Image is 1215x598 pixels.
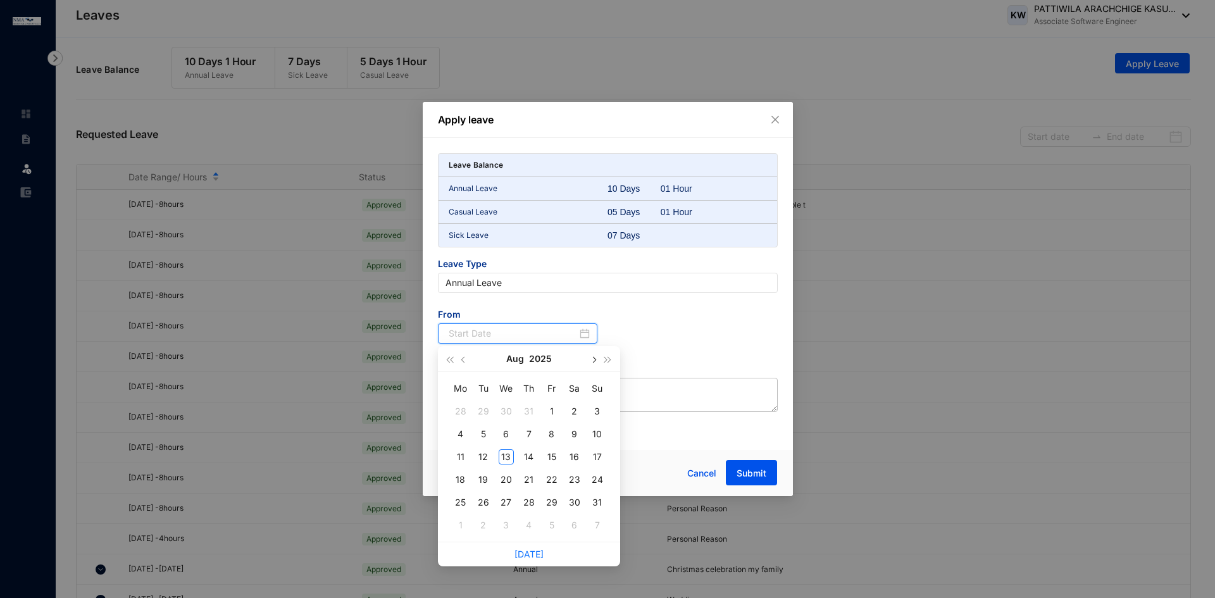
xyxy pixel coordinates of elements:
div: 23 [567,472,582,487]
div: 3 [499,518,514,533]
div: 28 [453,404,468,419]
td: 2025-08-06 [495,423,518,445]
td: 2025-08-19 [472,468,495,491]
td: 2025-09-02 [472,514,495,537]
td: 2025-08-15 [540,445,563,468]
button: Cancel [678,461,726,486]
div: 4 [453,427,468,442]
td: 2025-08-28 [518,491,540,514]
div: 17 [590,449,605,464]
div: 01 Hour [661,182,714,195]
td: 2025-08-24 [586,468,609,491]
div: 6 [499,427,514,442]
th: Th [518,377,540,400]
td: 2025-07-28 [449,400,472,423]
div: 30 [567,495,582,510]
button: Aug [506,346,524,371]
td: 2025-08-07 [518,423,540,445]
div: 28 [521,495,537,510]
div: 24 [590,472,605,487]
button: 2025 [529,346,552,371]
td: 2025-08-09 [563,423,586,445]
p: Apply leave [438,112,778,127]
div: 30 [499,404,514,419]
td: 2025-08-17 [586,445,609,468]
div: 31 [590,495,605,510]
td: 2025-08-03 [586,400,609,423]
span: Submit [737,467,766,480]
td: 2025-09-05 [540,514,563,537]
div: 25 [453,495,468,510]
div: 29 [476,404,491,419]
th: Su [586,377,609,400]
td: 2025-07-30 [495,400,518,423]
td: 2025-08-18 [449,468,472,491]
td: 2025-08-02 [563,400,586,423]
p: Leave Balance [449,159,504,171]
td: 2025-09-07 [586,514,609,537]
td: 2025-08-04 [449,423,472,445]
button: Close [768,113,782,127]
div: 16 [567,449,582,464]
div: 1 [453,518,468,533]
div: 01 Hour [661,206,714,218]
div: 5 [476,427,491,442]
th: Fr [540,377,563,400]
span: Annual Leave [445,273,770,292]
th: Sa [563,377,586,400]
td: 2025-08-10 [586,423,609,445]
td: 2025-08-25 [449,491,472,514]
td: 2025-08-20 [495,468,518,491]
td: 2025-08-14 [518,445,540,468]
div: 22 [544,472,559,487]
div: 10 Days [607,182,661,195]
td: 2025-08-01 [540,400,563,423]
td: 2025-08-27 [495,491,518,514]
td: 2025-08-29 [540,491,563,514]
div: 26 [476,495,491,510]
p: Casual Leave [449,206,608,218]
div: 3 [590,404,605,419]
td: 2025-08-11 [449,445,472,468]
div: 31 [521,404,537,419]
td: 2025-09-04 [518,514,540,537]
div: 2 [476,518,491,533]
div: 07 Days [607,229,661,242]
div: 5 [544,518,559,533]
div: 21 [521,472,537,487]
td: 2025-08-21 [518,468,540,491]
th: Tu [472,377,495,400]
td: 2025-08-30 [563,491,586,514]
div: 29 [544,495,559,510]
td: 2025-08-23 [563,468,586,491]
p: Annual Leave [449,182,608,195]
div: 18 [453,472,468,487]
div: 12 [476,449,491,464]
span: Leave Type [438,258,778,273]
div: 7 [521,427,537,442]
input: Start Date [449,327,578,340]
div: 20 [499,472,514,487]
div: 2 [567,404,582,419]
td: 2025-09-01 [449,514,472,537]
div: 8 [544,427,559,442]
div: 13 [499,449,514,464]
button: Submit [726,460,777,485]
td: 2025-08-31 [586,491,609,514]
td: 2025-08-13 [495,445,518,468]
th: We [495,377,518,400]
span: Cancel [687,466,716,480]
td: 2025-09-06 [563,514,586,537]
td: 2025-07-31 [518,400,540,423]
td: 2025-08-22 [540,468,563,491]
td: 2025-08-05 [472,423,495,445]
span: From [438,308,598,323]
div: 7 [590,518,605,533]
div: 9 [567,427,582,442]
td: 2025-08-26 [472,491,495,514]
td: 2025-08-12 [472,445,495,468]
a: [DATE] [514,549,544,559]
div: 1 [544,404,559,419]
div: 15 [544,449,559,464]
div: 6 [567,518,582,533]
